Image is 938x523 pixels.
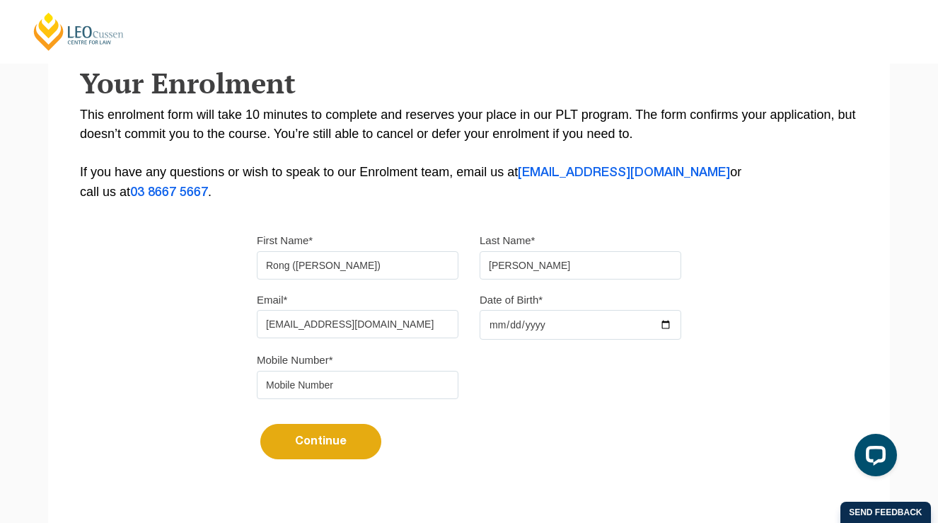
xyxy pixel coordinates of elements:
button: Continue [260,424,381,459]
label: First Name* [257,234,313,248]
a: [EMAIL_ADDRESS][DOMAIN_NAME] [518,167,730,178]
iframe: LiveChat chat widget [843,428,903,488]
input: Email [257,310,458,338]
input: First name [257,251,458,280]
a: 03 8667 5667 [130,187,208,198]
a: [PERSON_NAME] Centre for Law [32,11,126,52]
h2: Your Enrolment [80,67,858,98]
label: Mobile Number* [257,353,333,367]
label: Email* [257,293,287,307]
input: Mobile Number [257,371,458,399]
label: Last Name* [480,234,535,248]
input: Last name [480,251,681,280]
p: This enrolment form will take 10 minutes to complete and reserves your place in our PLT program. ... [80,105,858,202]
label: Date of Birth* [480,293,543,307]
